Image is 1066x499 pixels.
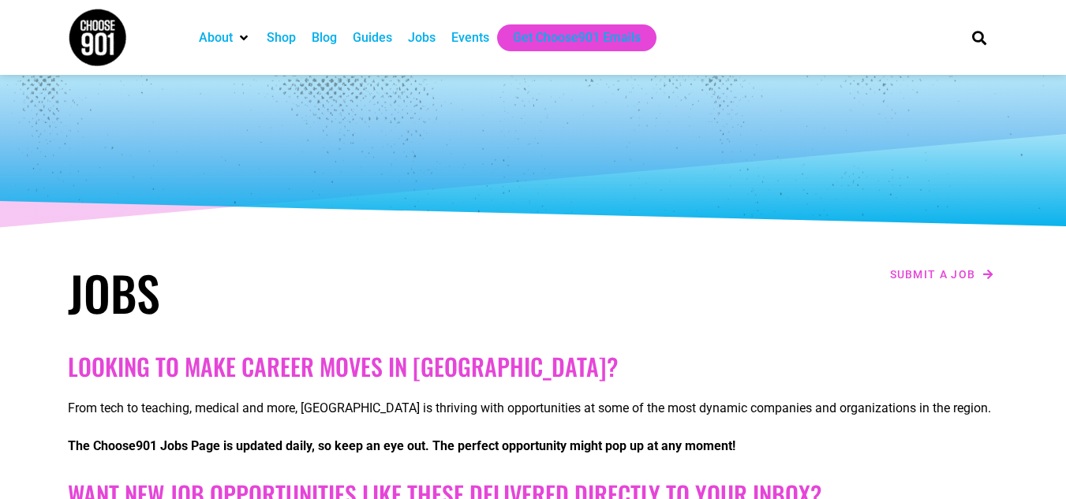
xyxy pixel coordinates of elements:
a: Blog [312,28,337,47]
a: Jobs [408,28,436,47]
p: From tech to teaching, medical and more, [GEOGRAPHIC_DATA] is thriving with opportunities at some... [68,399,999,418]
h2: Looking to make career moves in [GEOGRAPHIC_DATA]? [68,352,999,381]
a: Events [451,28,489,47]
a: Shop [267,28,296,47]
a: Submit a job [885,264,999,285]
div: About [191,24,259,51]
strong: The Choose901 Jobs Page is updated daily, so keep an eye out. The perfect opportunity might pop u... [68,438,735,453]
span: Submit a job [890,269,976,280]
nav: Main nav [191,24,945,51]
h1: Jobs [68,264,526,321]
a: Get Choose901 Emails [513,28,641,47]
a: Guides [353,28,392,47]
a: About [199,28,233,47]
div: Search [966,24,992,50]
